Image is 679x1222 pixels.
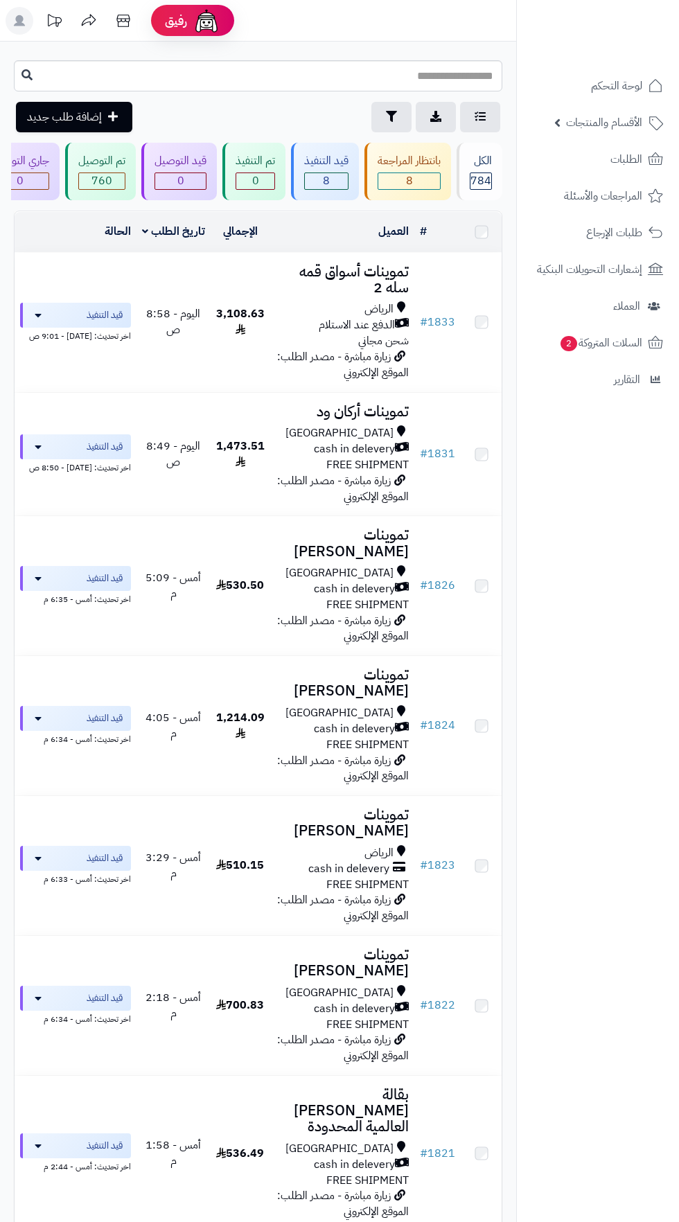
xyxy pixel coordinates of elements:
[378,223,409,240] a: العميل
[236,153,275,169] div: تم التنفيذ
[420,314,455,330] a: #1833
[559,333,642,353] span: السلات المتروكة
[420,314,427,330] span: #
[285,705,394,721] span: [GEOGRAPHIC_DATA]
[378,153,441,169] div: بانتظار المراجعة
[420,717,455,734] a: #1824
[285,565,394,581] span: [GEOGRAPHIC_DATA]
[145,989,201,1022] span: أمس - 2:18 م
[525,69,671,103] a: لوحة التحكم
[305,173,348,189] span: 8
[276,404,409,420] h3: تموينات أركان ود
[276,527,409,559] h3: تموينات [PERSON_NAME]
[105,223,131,240] a: الحالة
[276,947,409,979] h3: تموينات [PERSON_NAME]
[216,577,264,594] span: 530.50
[420,445,427,462] span: #
[277,612,409,645] span: زيارة مباشرة - مصدر الطلب: الموقع الإلكتروني
[20,459,131,474] div: اخر تحديث: [DATE] - 8:50 ص
[420,1145,455,1162] a: #1821
[358,333,409,349] span: شحن مجاني
[155,153,206,169] div: قيد التوصيل
[525,179,671,213] a: المراجعات والأسئلة
[613,296,640,316] span: العملاء
[378,173,440,189] span: 8
[308,861,389,877] span: cash in delevery
[420,223,427,240] a: #
[314,1001,395,1017] span: cash in delevery
[564,186,642,206] span: المراجعات والأسئلة
[610,150,642,169] span: الطلبات
[319,317,395,333] span: الدفع عند الاستلام
[566,113,642,132] span: الأقسام والمنتجات
[326,1016,409,1033] span: FREE SHIPMENT
[165,12,187,29] span: رفيق
[87,308,123,322] span: قيد التنفيذ
[277,1187,409,1220] span: زيارة مباشرة - مصدر الطلب: الموقع الإلكتروني
[326,1172,409,1189] span: FREE SHIPMENT
[420,445,455,462] a: #1831
[525,363,671,396] a: التقارير
[216,305,265,338] span: 3,108.63
[145,849,201,882] span: أمس - 3:29 م
[314,441,395,457] span: cash in delevery
[420,577,455,594] a: #1826
[326,876,409,893] span: FREE SHIPMENT
[561,336,577,351] span: 2
[145,569,201,602] span: أمس - 5:09 م
[537,260,642,279] span: إشعارات التحويلات البنكية
[364,301,394,317] span: الرياض
[216,438,265,470] span: 1,473.51
[586,223,642,242] span: طلبات الإرجاع
[326,736,409,753] span: FREE SHIPMENT
[614,370,640,389] span: التقارير
[525,216,671,249] a: طلبات الإرجاع
[470,173,491,189] span: 784
[142,223,205,240] a: تاريخ الطلب
[525,143,671,176] a: الطلبات
[314,721,395,737] span: cash in delevery
[16,102,132,132] a: إضافة طلب جديد
[277,472,409,505] span: زيارة مباشرة - مصدر الطلب: الموقع الإلكتروني
[314,1157,395,1173] span: cash in delevery
[304,153,349,169] div: قيد التنفيذ
[87,851,123,865] span: قيد التنفيذ
[277,892,409,924] span: زيارة مباشرة - مصدر الطلب: الموقع الإلكتروني
[87,991,123,1005] span: قيد التنفيذ
[216,709,265,742] span: 1,214.09
[525,253,671,286] a: إشعارات التحويلات البنكية
[37,7,71,38] a: تحديثات المنصة
[216,857,264,874] span: 510.15
[79,173,125,189] span: 760
[146,305,200,338] span: اليوم - 8:58 ص
[220,143,288,200] a: تم التنفيذ 0
[276,667,409,699] h3: تموينات [PERSON_NAME]
[146,438,200,470] span: اليوم - 8:49 ص
[420,1145,427,1162] span: #
[145,1137,201,1169] span: أمس - 1:58 م
[20,1011,131,1025] div: اخر تحديث: أمس - 6:34 م
[276,1087,409,1135] h3: بقالة [PERSON_NAME] العالمية المحدودة
[285,985,394,1001] span: [GEOGRAPHIC_DATA]
[585,37,666,66] img: logo-2.png
[236,173,274,189] div: 0
[87,711,123,725] span: قيد التنفيذ
[285,425,394,441] span: [GEOGRAPHIC_DATA]
[193,7,220,35] img: ai-face.png
[470,153,492,169] div: الكل
[20,731,131,745] div: اخر تحديث: أمس - 6:34 م
[420,857,427,874] span: #
[277,752,409,785] span: زيارة مباشرة - مصدر الطلب: الموقع الإلكتروني
[454,143,505,200] a: الكل784
[87,440,123,454] span: قيد التنفيذ
[285,1141,394,1157] span: [GEOGRAPHIC_DATA]
[326,457,409,473] span: FREE SHIPMENT
[62,143,139,200] a: تم التوصيل 760
[364,845,394,861] span: الرياض
[326,596,409,613] span: FREE SHIPMENT
[87,572,123,585] span: قيد التنفيذ
[216,997,264,1013] span: 700.83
